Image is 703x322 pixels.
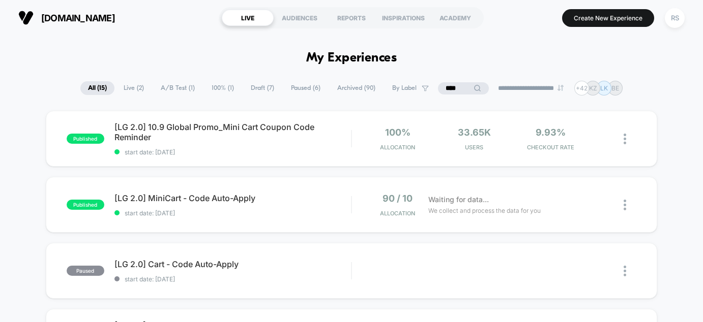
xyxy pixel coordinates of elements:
button: RS [662,8,688,28]
span: 9.93% [536,127,566,138]
span: By Label [392,84,417,92]
div: RS [665,8,685,28]
span: All ( 15 ) [80,81,114,95]
span: Allocation [380,210,415,217]
span: Waiting for data... [428,194,489,205]
button: [DOMAIN_NAME] [15,10,118,26]
span: Allocation [380,144,415,151]
span: paused [67,266,104,276]
img: close [624,134,626,144]
span: start date: [DATE] [114,148,351,156]
div: AUDIENCES [274,10,326,26]
div: LIVE [222,10,274,26]
img: close [624,200,626,210]
div: + 42 [574,81,589,95]
span: published [67,200,104,210]
span: published [67,134,104,144]
span: Archived ( 90 ) [330,81,383,95]
button: Create New Experience [562,9,654,27]
span: Live ( 2 ) [116,81,152,95]
div: INSPIRATIONS [377,10,429,26]
span: [DOMAIN_NAME] [41,13,115,23]
span: A/B Test ( 1 ) [153,81,202,95]
span: [LG 2.0] MiniCart - Code Auto-Apply [114,193,351,203]
span: Paused ( 6 ) [283,81,328,95]
p: LK [600,84,608,92]
p: BE [611,84,619,92]
div: ACADEMY [429,10,481,26]
img: close [624,266,626,276]
span: 90 / 10 [383,193,413,204]
div: REPORTS [326,10,377,26]
span: 100% [385,127,411,138]
span: start date: [DATE] [114,275,351,283]
span: [LG 2.0] Cart - Code Auto-Apply [114,259,351,269]
span: start date: [DATE] [114,209,351,217]
span: [LG 2.0] 10.9 Global Promo_Mini Cart Coupon Code Reminder [114,122,351,142]
span: Users [438,144,510,151]
img: end [558,85,564,91]
h1: My Experiences [306,51,397,66]
p: KZ [589,84,597,92]
span: Draft ( 7 ) [243,81,282,95]
img: Visually logo [18,10,34,25]
span: CHECKOUT RATE [515,144,587,151]
span: 33.65k [458,127,491,138]
span: 100% ( 1 ) [204,81,242,95]
span: We collect and process the data for you [428,206,541,215]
